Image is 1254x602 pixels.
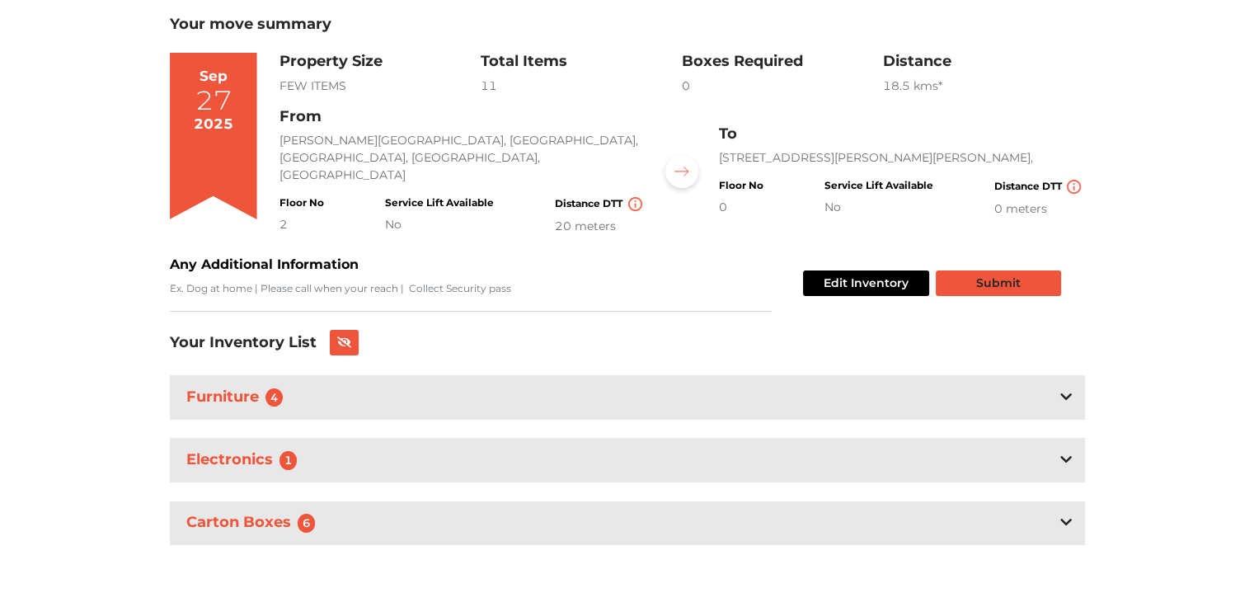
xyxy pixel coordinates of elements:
div: 27 [195,87,232,114]
p: [STREET_ADDRESS][PERSON_NAME][PERSON_NAME], [718,149,1084,167]
h3: Carton Boxes [183,510,326,536]
h4: Service Lift Available [824,180,932,191]
h3: Property Size [279,53,481,71]
h4: Service Lift Available [385,197,494,209]
div: 20 meters [555,218,646,235]
div: 11 [481,78,682,95]
div: FEW ITEMS [279,78,481,95]
div: 0 [682,78,883,95]
div: Sep [200,66,228,87]
span: 1 [279,451,298,469]
h4: Distance DTT [993,180,1084,194]
h3: Boxes Required [682,53,883,71]
div: 0 meters [993,200,1084,218]
div: 0 [718,199,763,216]
h3: To [718,125,1084,143]
h4: Floor No [279,197,324,209]
h3: Total Items [481,53,682,71]
h3: Furniture [183,385,294,411]
h3: Your Inventory List [170,334,317,352]
h4: Distance DTT [555,197,646,211]
span: 6 [298,514,316,532]
h3: Your move summary [170,16,1085,34]
h3: Distance [883,53,1084,71]
div: 2 [279,216,324,233]
div: 18.5 km s* [883,78,1084,95]
h3: From [279,108,646,126]
div: No [824,199,932,216]
p: [PERSON_NAME][GEOGRAPHIC_DATA], [GEOGRAPHIC_DATA], [GEOGRAPHIC_DATA], [GEOGRAPHIC_DATA], [GEOGRAP... [279,132,646,184]
div: No [385,216,494,233]
button: Submit [936,270,1061,296]
span: 4 [265,388,284,407]
h3: Electronics [183,448,308,473]
b: Any Additional Information [170,256,359,272]
div: 2025 [194,114,233,135]
h4: Floor No [718,180,763,191]
button: Edit Inventory [803,270,929,296]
